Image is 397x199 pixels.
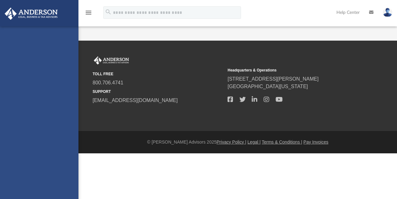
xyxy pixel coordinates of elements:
[3,8,60,20] img: Anderson Advisors Platinum Portal
[228,67,358,73] small: Headquarters & Operations
[248,139,261,145] a: Legal |
[303,139,328,145] a: Pay Invoices
[228,76,319,82] a: [STREET_ADDRESS][PERSON_NAME]
[93,89,223,94] small: SUPPORT
[105,9,112,15] i: search
[85,12,92,16] a: menu
[383,8,392,17] img: User Pic
[262,139,302,145] a: Terms & Conditions |
[93,71,223,77] small: TOLL FREE
[85,9,92,16] i: menu
[93,80,123,85] a: 800.706.4741
[78,139,397,145] div: © [PERSON_NAME] Advisors 2025
[93,56,130,65] img: Anderson Advisors Platinum Portal
[228,84,308,89] a: [GEOGRAPHIC_DATA][US_STATE]
[217,139,246,145] a: Privacy Policy |
[93,98,178,103] a: [EMAIL_ADDRESS][DOMAIN_NAME]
